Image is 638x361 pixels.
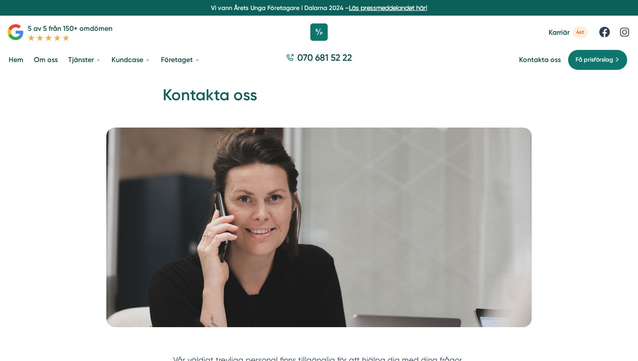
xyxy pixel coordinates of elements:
img: Kontakta oss [106,128,532,327]
a: Kundcase [110,49,152,71]
p: 5 av 5 från 150+ omdömen [28,23,112,34]
span: 4st [573,26,588,38]
a: Karriär 4st [549,26,588,38]
p: Vi vann Årets Unga Företagare i Dalarna 2024 – [3,3,635,12]
a: Om oss [32,49,59,71]
a: Hem [7,49,25,71]
a: Få prisförslag [568,49,628,70]
span: Få prisförslag [576,55,613,65]
a: Tjänster [66,49,103,71]
a: Företaget [159,49,202,71]
span: Karriär [549,28,569,36]
span: 070 681 52 22 [297,51,352,64]
a: Kontakta oss [519,56,561,64]
a: Läs pressmeddelandet här! [349,4,427,11]
h1: Kontakta oss [163,85,475,113]
a: 070 681 52 22 [283,51,355,68]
